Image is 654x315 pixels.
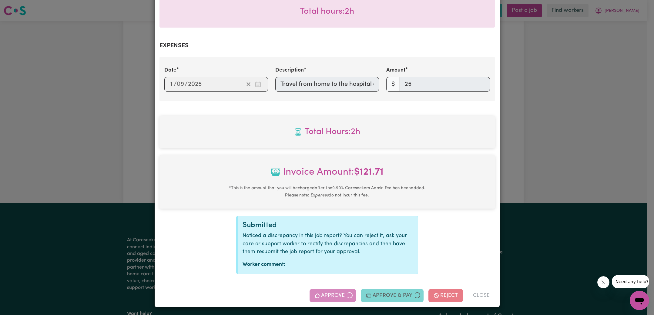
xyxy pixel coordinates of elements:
[630,291,649,310] iframe: Button to launch messaging window
[275,77,379,92] input: Travel from home to the hospital and returned home.
[597,276,609,288] iframe: Close message
[177,81,180,87] span: 0
[243,262,285,267] strong: Worker comment:
[188,80,202,89] input: ----
[164,165,490,184] span: Invoice Amount:
[386,66,405,74] label: Amount
[229,186,425,198] small: This is the amount that you will be charged after the 9.90 % Careseekers Admin Fee has been added...
[386,77,400,92] span: $
[159,42,495,49] h2: Expenses
[243,222,277,229] span: Submitted
[244,80,253,89] button: Clear date
[310,193,329,198] u: Expenses
[354,167,384,177] b: $ 121.71
[243,232,413,256] p: Noticed a discrepancy in this job report? You can reject it, ask your care or support worker to r...
[164,126,490,138] span: Total hours worked: 2 hours
[174,81,177,88] span: /
[185,81,188,88] span: /
[612,275,649,288] iframe: Message from company
[253,80,263,89] button: Enter the date of expense
[285,193,309,198] b: Please note:
[300,7,354,16] span: Total hours worked: 2 hours
[164,66,176,74] label: Date
[170,80,174,89] input: --
[177,80,185,89] input: --
[275,66,304,74] label: Description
